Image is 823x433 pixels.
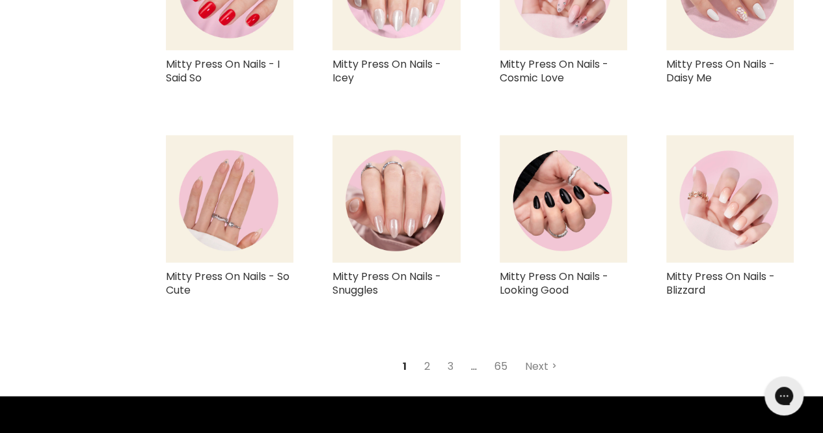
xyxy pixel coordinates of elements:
[666,57,775,85] a: Mitty Press On Nails - Daisy Me
[500,269,608,298] a: Mitty Press On Nails - Looking Good
[500,57,608,85] a: Mitty Press On Nails - Cosmic Love
[500,135,627,263] img: Mitty Press On Nails - Looking Good
[666,135,794,263] img: Mitty Press On Nails - Blizzard
[166,135,293,263] img: Mitty Press On Nails - So Cute
[440,355,461,378] a: 3
[487,355,515,378] a: 65
[332,57,441,85] a: Mitty Press On Nails - Icey
[417,355,437,378] a: 2
[332,135,460,263] img: Mitty Press On Nails - Snuggles
[332,269,441,298] a: Mitty Press On Nails - Snuggles
[518,355,564,378] a: Next
[666,269,775,298] a: Mitty Press On Nails - Blizzard
[758,372,810,420] iframe: Gorgias live chat messenger
[464,355,484,378] span: ...
[166,269,290,298] a: Mitty Press On Nails - So Cute
[166,57,280,85] a: Mitty Press On Nails - I Said So
[396,355,414,378] span: 1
